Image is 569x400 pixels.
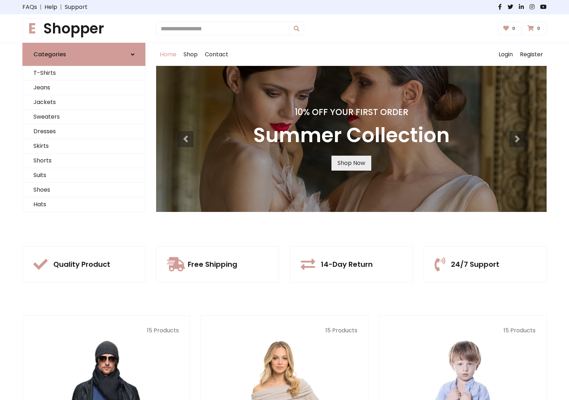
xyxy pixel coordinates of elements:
h3: Summer Collection [253,123,450,147]
span: | [37,3,44,11]
a: T-Shirts [23,66,145,80]
a: Shop Now [331,156,371,171]
a: Shorts [23,154,145,168]
a: 0 [499,22,522,35]
a: Suits [23,168,145,183]
a: Categories [22,43,145,66]
span: 0 [535,25,542,32]
a: Contact [201,43,232,66]
span: 0 [510,25,517,32]
h5: 24/7 Support [451,260,499,269]
a: FAQs [22,3,37,11]
a: Jackets [23,95,145,110]
a: 0 [523,22,547,35]
p: 15 Products [212,326,357,335]
a: Shoes [23,183,145,197]
a: Dresses [23,124,145,139]
a: Shop [180,43,201,66]
p: 15 Products [33,326,179,335]
a: Help [44,3,57,11]
h6: Categories [33,51,66,58]
a: Home [156,43,180,66]
a: Login [495,43,516,66]
h5: 14-Day Return [321,260,373,269]
a: Sweaters [23,110,145,124]
a: Jeans [23,80,145,95]
a: Register [516,43,547,66]
a: Skirts [23,139,145,154]
p: 15 Products [390,326,536,335]
a: Support [65,3,87,11]
span: E [22,18,42,39]
a: Hats [23,197,145,212]
h5: Free Shipping [188,260,237,269]
h1: Shopper [22,20,145,37]
span: | [57,3,65,11]
h5: Quality Product [53,260,110,269]
h4: 10% Off Your First Order [253,107,450,118]
a: EShopper [22,20,145,37]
